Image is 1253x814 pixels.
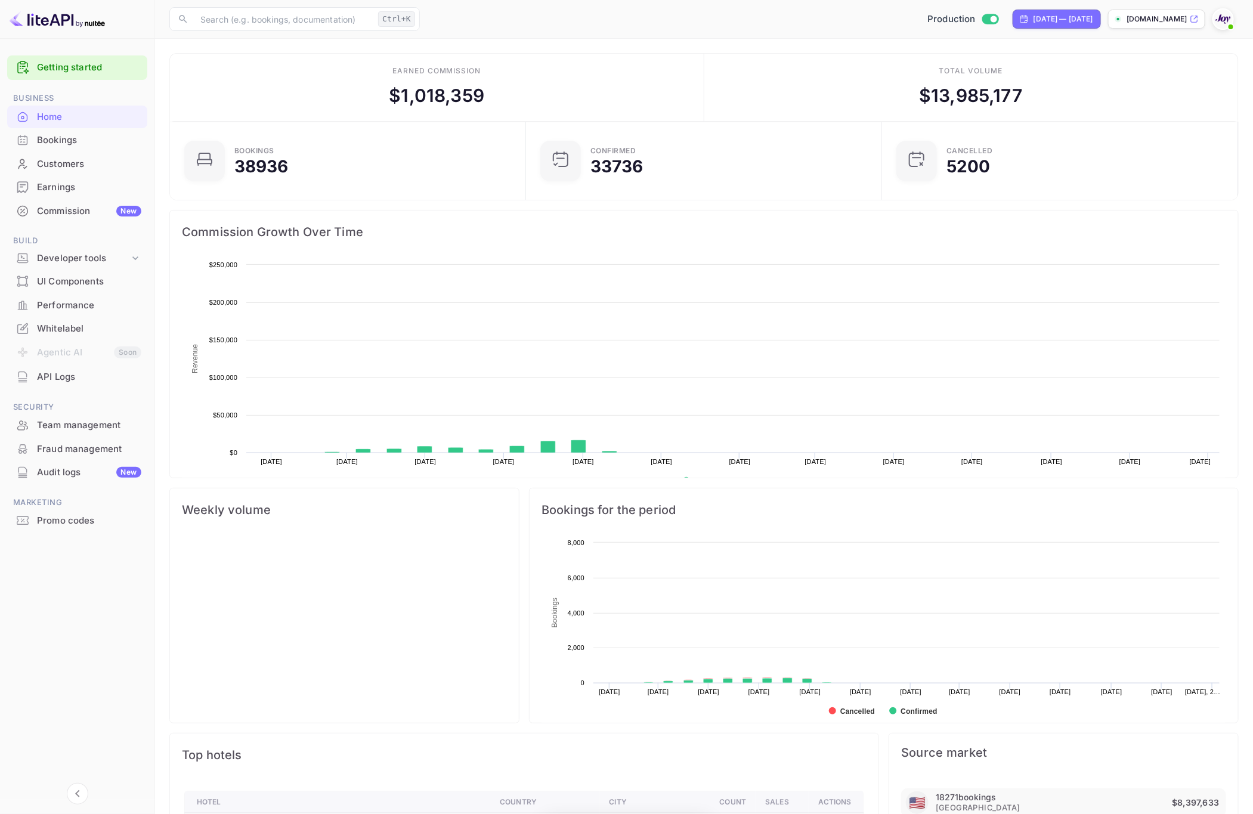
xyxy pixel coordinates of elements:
[883,458,905,465] text: [DATE]
[7,496,147,509] span: Marketing
[37,419,141,432] div: Team management
[185,791,491,813] th: Hotel
[961,458,983,465] text: [DATE]
[748,688,770,695] text: [DATE]
[542,500,1226,519] span: Bookings for the period
[7,55,147,80] div: Getting started
[590,158,643,175] div: 33736
[37,61,141,75] a: Getting started
[939,66,1003,76] div: Total volume
[37,181,141,194] div: Earnings
[116,206,141,216] div: New
[378,11,415,27] div: Ctrl+K
[7,366,147,389] div: API Logs
[7,294,147,317] div: Performance
[37,252,129,265] div: Developer tools
[599,688,620,695] text: [DATE]
[234,147,274,154] div: Bookings
[7,294,147,316] a: Performance
[1127,14,1187,24] p: [DOMAIN_NAME]
[7,414,147,437] div: Team management
[927,13,976,26] span: Production
[213,411,237,419] text: $50,000
[729,458,751,465] text: [DATE]
[230,449,237,456] text: $0
[7,92,147,105] span: Business
[573,458,594,465] text: [DATE]
[7,414,147,436] a: Team management
[37,299,141,312] div: Performance
[550,598,559,628] text: Bookings
[7,438,147,461] div: Fraud management
[490,791,599,813] th: Country
[234,158,289,175] div: 38936
[590,147,636,154] div: Confirmed
[901,745,1226,760] span: Source market
[1101,688,1122,695] text: [DATE]
[901,688,922,695] text: [DATE]
[37,110,141,124] div: Home
[936,802,1020,813] span: [GEOGRAPHIC_DATA]
[7,270,147,292] a: UI Components
[7,509,147,531] a: Promo codes
[7,234,147,247] span: Build
[1119,458,1141,465] text: [DATE]
[37,205,141,218] div: Commission
[7,129,147,152] div: Bookings
[37,157,141,171] div: Customers
[1151,688,1172,695] text: [DATE]
[37,322,141,336] div: Whitelabel
[209,336,237,343] text: $150,000
[936,792,997,802] p: 18271 bookings
[7,438,147,460] a: Fraud management
[840,707,875,716] text: Cancelled
[182,222,1226,242] span: Commission Growth Over Time
[568,574,584,581] text: 6,000
[710,791,756,813] th: Count
[805,458,827,465] text: [DATE]
[336,458,358,465] text: [DATE]
[7,461,147,484] div: Audit logsNew
[7,129,147,151] a: Bookings
[7,176,147,198] a: Earnings
[800,688,821,695] text: [DATE]
[7,366,147,388] a: API Logs
[1050,688,1071,695] text: [DATE]
[414,458,436,465] text: [DATE]
[7,248,147,269] div: Developer tools
[7,270,147,293] div: UI Components
[37,275,141,289] div: UI Components
[7,106,147,129] div: Home
[7,153,147,176] div: Customers
[389,82,484,109] div: $ 1,018,359
[7,317,147,339] a: Whitelabel
[209,374,237,381] text: $100,000
[919,82,1022,109] div: $ 13,985,177
[67,783,88,804] button: Collapse navigation
[1041,458,1063,465] text: [DATE]
[809,791,864,813] th: Actions
[7,200,147,223] div: CommissionNew
[193,7,373,31] input: Search (e.g. bookings, documentation)
[10,10,105,29] img: LiteAPI logo
[1214,10,1233,29] img: With Joy
[7,200,147,222] a: CommissionNew
[7,509,147,533] div: Promo codes
[946,158,991,175] div: 5200
[7,461,147,483] a: Audit logsNew
[694,477,725,485] text: Revenue
[901,707,937,716] text: Confirmed
[581,679,584,686] text: 0
[906,791,929,814] div: United States
[600,791,710,813] th: City
[209,261,237,268] text: $250,000
[7,106,147,128] a: Home
[37,442,141,456] div: Fraud management
[651,458,672,465] text: [DATE]
[1185,688,1220,695] text: [DATE], 2…
[1000,688,1021,695] text: [DATE]
[209,299,237,306] text: $200,000
[1190,458,1211,465] text: [DATE]
[261,458,282,465] text: [DATE]
[392,66,481,76] div: Earned commission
